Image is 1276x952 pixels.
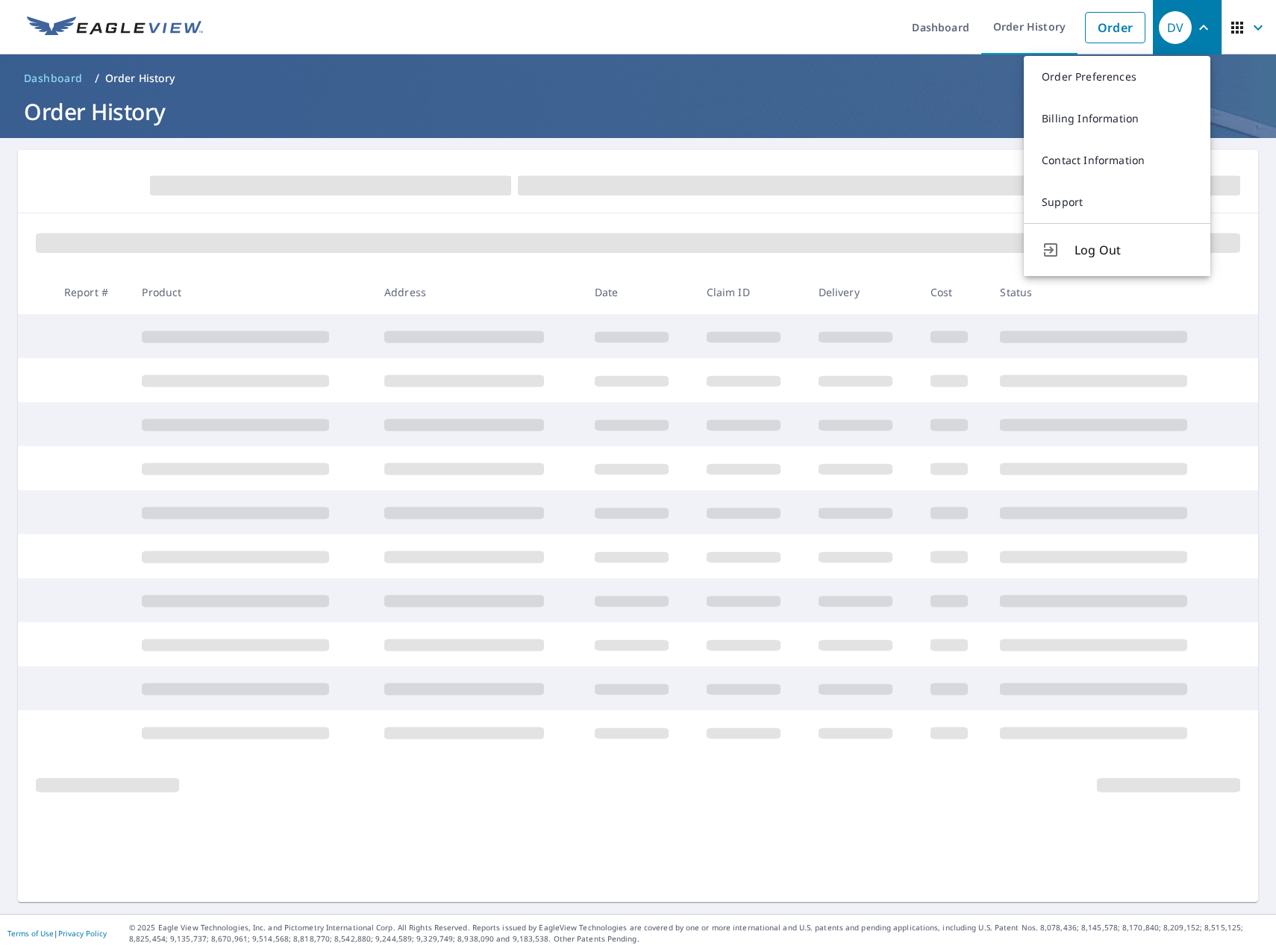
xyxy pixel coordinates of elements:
a: Order Preferences [1024,56,1210,98]
a: Support [1024,181,1210,223]
a: Terms of Use [7,928,54,939]
a: Contact Information [1024,140,1210,181]
button: Log Out [1024,223,1210,276]
a: Billing Information [1024,98,1210,140]
th: Report # [52,270,131,314]
th: Claim ID [695,270,807,314]
th: Date [583,270,695,314]
div: DV [1159,11,1192,44]
img: EV Logo [27,16,203,39]
h1: Order History [18,96,1258,127]
th: Status [988,270,1230,314]
span: Log Out [1075,241,1192,259]
p: | [7,929,107,938]
nav: breadcrumb [18,66,1258,90]
th: Address [372,270,583,314]
a: Privacy Policy [58,928,107,939]
p: Order History [105,71,175,86]
li: / [95,69,99,87]
a: Order [1085,12,1145,43]
p: © 2025 Eagle View Technologies, Inc. and Pictometry International Corp. All Rights Reserved. Repo... [129,922,1269,945]
a: Dashboard [18,66,89,90]
span: Dashboard [24,71,83,86]
th: Product [130,270,372,314]
th: Cost [919,270,989,314]
th: Delivery [807,270,919,314]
